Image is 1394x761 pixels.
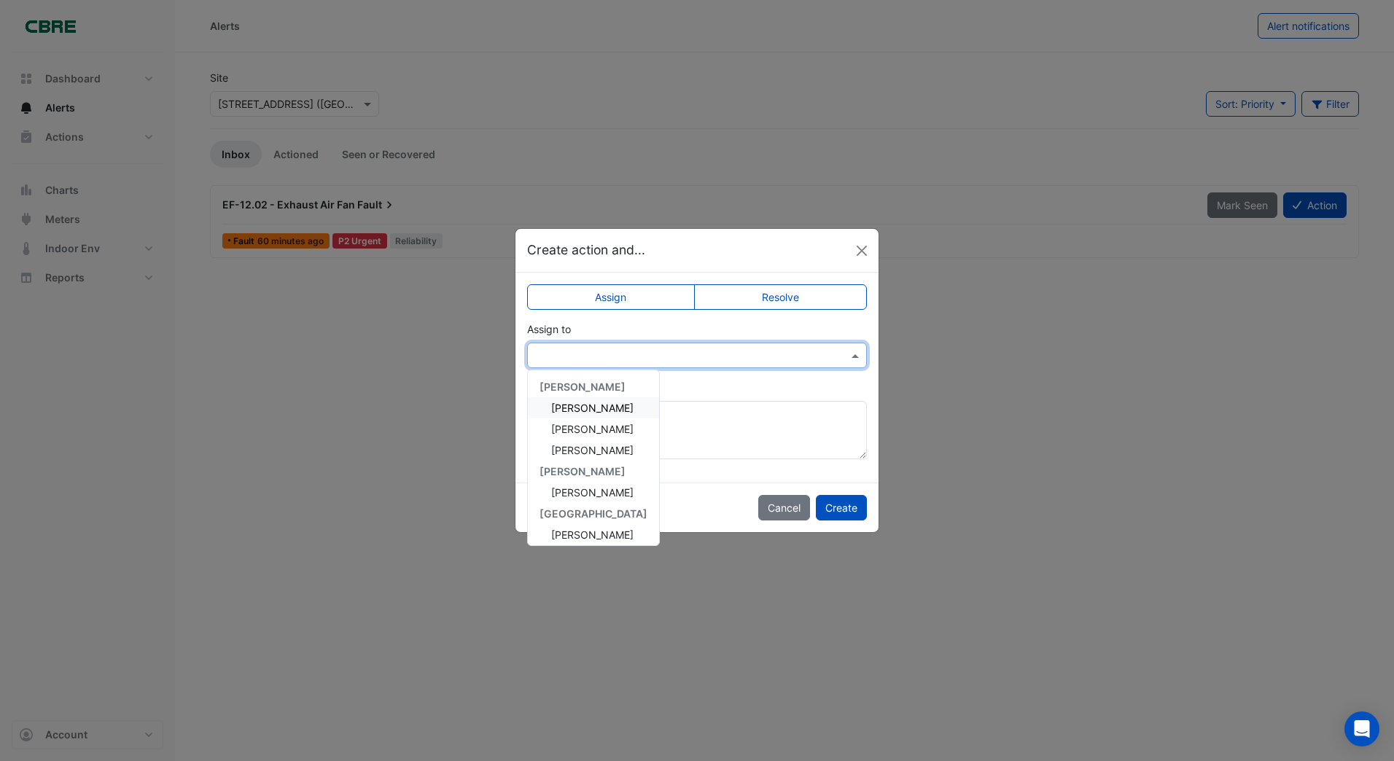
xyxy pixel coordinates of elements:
[551,402,634,414] span: [PERSON_NAME]
[758,495,810,520] button: Cancel
[694,284,868,310] label: Resolve
[551,444,634,456] span: [PERSON_NAME]
[551,423,634,435] span: [PERSON_NAME]
[540,380,626,393] span: [PERSON_NAME]
[540,507,647,520] span: [GEOGRAPHIC_DATA]
[527,284,695,310] label: Assign
[551,528,634,541] span: [PERSON_NAME]
[1344,711,1379,746] div: Open Intercom Messenger
[528,370,659,545] div: Options List
[527,321,571,337] label: Assign to
[527,241,645,259] h5: Create action and...
[551,486,634,499] span: [PERSON_NAME]
[816,495,867,520] button: Create
[851,240,873,262] button: Close
[540,465,626,477] span: [PERSON_NAME]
